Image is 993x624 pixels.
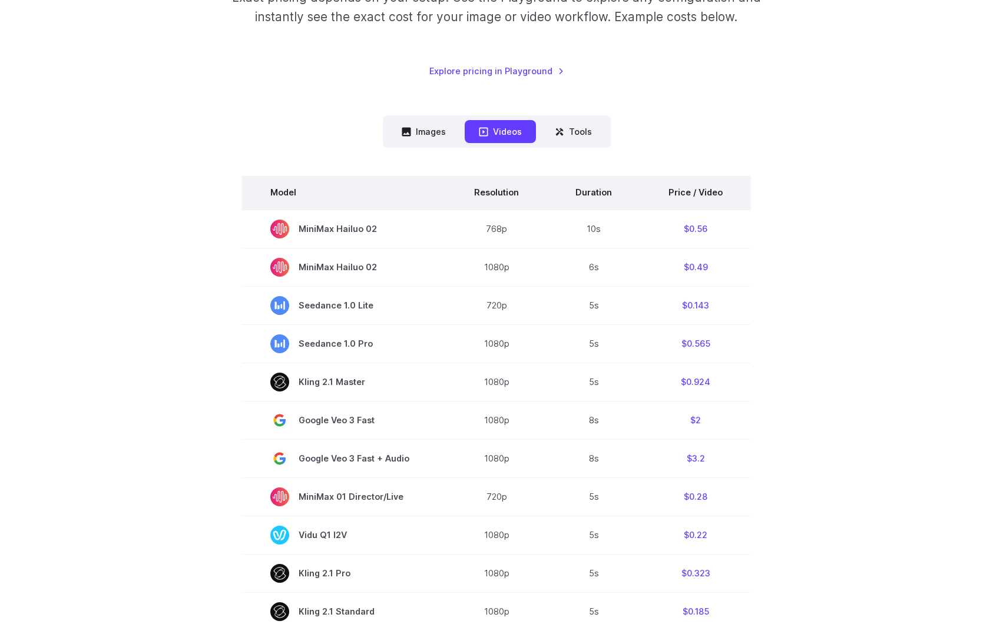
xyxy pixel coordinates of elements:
td: $0.22 [640,516,751,554]
a: Explore pricing in Playground [429,64,564,78]
td: 10s [547,210,640,248]
td: 5s [547,516,640,554]
td: $0.28 [640,477,751,516]
td: 5s [547,286,640,324]
td: 5s [547,554,640,592]
th: Model [242,176,446,209]
td: 768p [446,210,547,248]
th: Price / Video [640,176,751,209]
td: 1080p [446,248,547,286]
button: Tools [541,120,606,143]
th: Resolution [446,176,547,209]
td: $0.56 [640,210,751,248]
td: $0.924 [640,363,751,401]
td: 1080p [446,516,547,554]
td: 1080p [446,439,547,477]
span: MiniMax Hailuo 02 [270,258,418,277]
span: MiniMax Hailuo 02 [270,220,418,238]
td: 1080p [446,554,547,592]
td: 5s [547,324,640,363]
button: Images [388,120,460,143]
td: 720p [446,286,547,324]
button: Videos [465,120,536,143]
td: 1080p [446,324,547,363]
span: Seedance 1.0 Pro [270,334,418,353]
td: $0.49 [640,248,751,286]
td: 8s [547,401,640,439]
td: 5s [547,477,640,516]
td: 720p [446,477,547,516]
span: Kling 2.1 Master [270,373,418,391]
td: 5s [547,363,640,401]
th: Duration [547,176,640,209]
span: Google Veo 3 Fast + Audio [270,449,418,468]
td: 1080p [446,401,547,439]
span: Google Veo 3 Fast [270,411,418,430]
span: Seedance 1.0 Lite [270,296,418,315]
td: $0.565 [640,324,751,363]
td: $0.143 [640,286,751,324]
span: Kling 2.1 Standard [270,602,418,621]
td: $2 [640,401,751,439]
td: $3.2 [640,439,751,477]
td: 1080p [446,363,547,401]
span: Kling 2.1 Pro [270,564,418,583]
td: $0.323 [640,554,751,592]
td: 8s [547,439,640,477]
span: MiniMax 01 Director/Live [270,487,418,506]
td: 6s [547,248,640,286]
span: Vidu Q1 I2V [270,526,418,545]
